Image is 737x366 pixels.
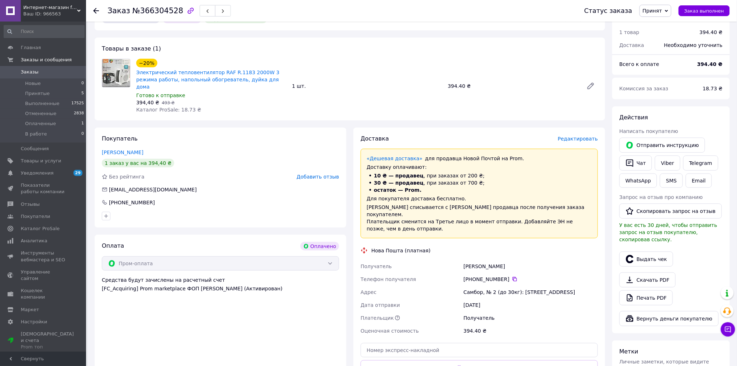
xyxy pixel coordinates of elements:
[367,195,592,202] div: Для покупателя доставка бесплатно.
[374,180,424,186] span: 30 ₴ — продавец
[21,269,66,282] span: Управление сайтом
[584,7,632,14] div: Статус заказа
[619,86,669,91] span: Комиссия за заказ
[462,324,599,337] div: 394.40 ₴
[25,120,56,127] span: Оплаченные
[21,344,74,350] div: Prom топ
[565,16,598,22] time: [DATE] 14:12
[700,29,723,36] div: 394.40 ₴
[23,11,86,17] div: Ваш ID: 966563
[619,348,638,355] span: Метки
[81,120,84,127] span: 1
[619,272,676,287] a: Скачать PDF
[21,250,66,263] span: Инструменты вебмастера и SEO
[683,156,718,171] a: Telegram
[102,149,143,155] a: [PERSON_NAME]
[361,276,416,282] span: Телефон получателя
[619,252,673,267] button: Выдать чек
[619,61,659,67] span: Всего к оплате
[93,7,99,14] div: Вернуться назад
[136,100,159,105] span: 394,40 ₴
[462,299,599,312] div: [DATE]
[25,110,56,117] span: Отмененные
[136,92,185,98] span: Готово к отправке
[619,138,705,153] button: Отправить инструкцию
[686,174,712,188] button: Email
[619,114,648,121] span: Действия
[462,286,599,299] div: Самбор, № 2 (до 30кг): [STREET_ADDRESS]
[81,90,84,97] span: 5
[108,199,156,206] div: [PHONE_NUMBER]
[102,242,124,249] span: Оплата
[21,319,47,325] span: Настройки
[619,15,637,22] span: Итого
[374,173,424,179] span: 10 ₴ — продавец
[21,238,47,244] span: Аналитика
[25,100,60,107] span: Выполненные
[619,194,703,200] span: Запрос на отзыв про компанию
[619,290,673,305] a: Печать PDF
[361,289,376,295] span: Адрес
[21,57,72,63] span: Заказы и сообщения
[109,187,197,192] span: [EMAIL_ADDRESS][DOMAIN_NAME]
[102,159,174,167] div: 1 заказ у вас на 394,40 ₴
[132,6,183,15] span: №366304528
[108,6,130,15] span: Заказ
[619,128,678,134] span: Написать покупателю
[297,174,339,180] span: Добавить отзыв
[21,44,41,51] span: Главная
[367,163,592,171] div: Доставку оплачивают:
[71,100,84,107] span: 17525
[102,45,161,52] span: Товары в заказе (1)
[584,79,598,93] a: Редактировать
[619,29,639,35] span: 1 товар
[21,331,74,351] span: [DEMOGRAPHIC_DATA] и счета
[136,107,201,113] span: Каталог ProSale: 18.73 ₴
[21,182,66,195] span: Показатели работы компании
[660,37,727,53] div: Необходимо уточнить
[21,225,60,232] span: Каталог ProSale
[660,174,683,188] button: SMS
[367,172,592,179] li: , при заказах от 200 ₴;
[558,136,598,142] span: Редактировать
[655,156,680,171] a: Viber
[619,222,717,242] span: У вас есть 30 дней, чтобы отправить запрос на отзыв покупателю, скопировав ссылку.
[289,81,445,91] div: 1 шт.
[619,42,644,48] span: Доставка
[21,201,40,208] span: Отзывы
[721,322,735,337] button: Чат с покупателем
[367,156,423,161] a: «Дешевая доставка»
[462,312,599,324] div: Получатель
[300,242,339,251] div: Оплачено
[445,81,581,91] div: 394.40 ₴
[703,86,723,91] span: 18.73 ₴
[370,247,432,254] div: Нова Пошта (платная)
[361,302,400,308] span: Дата отправки
[367,155,592,162] div: для продавца Новой Почтой на Prom.
[21,170,53,176] span: Уведомления
[21,158,61,164] span: Товары и услуги
[25,131,47,137] span: В работе
[619,204,722,219] button: Скопировать запрос на отзыв
[136,59,157,67] div: −20%
[81,80,84,87] span: 0
[619,174,657,188] a: WhatsApp
[619,311,719,326] button: Вернуть деньги покупателю
[684,8,724,14] span: Заказ выполнен
[102,135,138,142] span: Покупатель
[74,110,84,117] span: 2838
[361,343,598,357] input: Номер экспресс-накладной
[102,285,339,292] div: [FC_Acquiring] Prom marketplace ФОП [PERSON_NAME] (Активирован)
[697,61,723,67] b: 394.40 ₴
[25,80,41,87] span: Новые
[109,174,144,180] span: Без рейтинга
[73,170,82,176] span: 29
[462,260,599,273] div: [PERSON_NAME]
[23,4,77,11] span: Интернет-магазин focus-shop
[463,276,598,283] div: [PHONE_NUMBER]
[102,276,339,292] div: Средства будут зачислены на расчетный счет
[374,187,422,193] span: остаток — Prom.
[367,204,592,232] div: [PERSON_NAME] списывается с [PERSON_NAME] продавца после получения заказа покупателем. Плательщик...
[21,287,66,300] span: Кошелек компании
[361,315,394,321] span: Плательщик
